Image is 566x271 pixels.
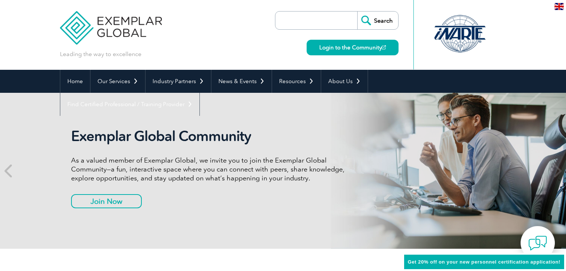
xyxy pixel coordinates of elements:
[60,93,199,116] a: Find Certified Professional / Training Provider
[146,70,211,93] a: Industry Partners
[272,70,321,93] a: Resources
[211,70,272,93] a: News & Events
[528,234,547,252] img: contact-chat.png
[554,3,564,10] img: en
[382,45,386,49] img: open_square.png
[71,194,142,208] a: Join Now
[71,156,350,183] p: As a valued member of Exemplar Global, we invite you to join the Exemplar Global Community—a fun,...
[357,12,398,29] input: Search
[90,70,145,93] a: Our Services
[307,40,399,55] a: Login to the Community
[60,70,90,93] a: Home
[60,50,141,58] p: Leading the way to excellence
[71,128,350,145] h2: Exemplar Global Community
[321,70,368,93] a: About Us
[408,259,560,265] span: Get 20% off on your new personnel certification application!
